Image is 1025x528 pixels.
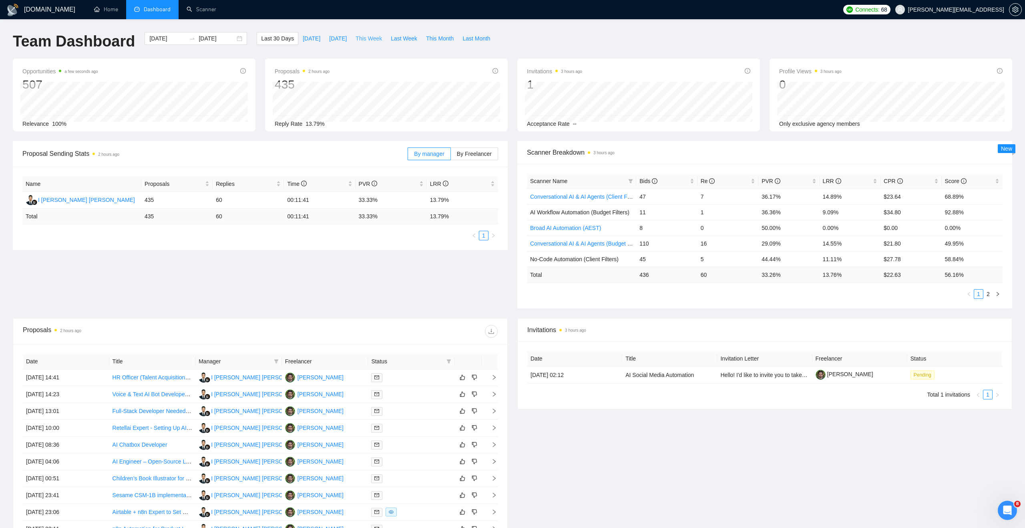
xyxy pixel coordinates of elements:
[22,121,49,127] span: Relevance
[284,209,355,224] td: 00:11:41
[593,151,615,155] time: 3 hours ago
[297,508,344,516] div: [PERSON_NAME]
[141,209,213,224] td: 435
[285,389,295,399] img: TF
[880,220,941,236] td: $0.00
[758,267,819,282] td: 33.26 %
[6,4,19,16] img: logo
[145,179,203,188] span: Proposals
[530,178,567,184] span: Scanner Name
[297,390,344,399] div: [PERSON_NAME]
[275,77,330,92] div: 435
[697,189,758,204] td: 7
[527,67,582,76] span: Invitations
[285,440,295,450] img: TF
[880,251,941,267] td: $27.78
[758,220,819,236] td: 50.00%
[652,178,657,184] span: info-circle
[942,189,1003,204] td: 68.89%
[374,442,379,447] span: mail
[141,176,213,192] th: Proposals
[458,507,467,517] button: like
[1009,6,1022,13] a: setting
[998,501,1017,520] iframe: Intercom live chat
[460,458,465,465] span: like
[470,389,479,399] button: dislike
[460,391,465,397] span: like
[26,195,36,205] img: IG
[199,391,308,397] a: IGI [PERSON_NAME] [PERSON_NAME]
[910,371,935,379] span: Pending
[779,121,860,127] span: Only exclusive agency members
[469,231,479,240] button: left
[472,475,477,482] span: dislike
[460,425,465,431] span: like
[199,406,209,416] img: IG
[285,423,295,433] img: TF
[1014,501,1021,507] span: 8
[216,179,275,188] span: Replies
[485,325,498,338] button: download
[199,474,209,484] img: IG
[697,251,758,267] td: 5
[565,328,586,333] time: 3 hours ago
[527,77,582,92] div: 1
[199,423,209,433] img: IG
[472,374,477,381] span: dislike
[422,32,458,45] button: This Month
[430,181,448,187] span: LRR
[205,427,210,433] img: gigradar-bm.png
[942,220,1003,236] td: 0.00%
[462,34,490,43] span: Last Month
[285,406,295,416] img: TF
[779,67,842,76] span: Profile Views
[897,178,903,184] span: info-circle
[285,508,344,515] a: TF[PERSON_NAME]
[285,492,344,498] a: TF[PERSON_NAME]
[297,423,344,432] div: [PERSON_NAME]
[199,34,235,43] input: End date
[460,492,465,498] span: like
[701,178,715,184] span: Re
[561,69,582,74] time: 3 hours ago
[257,32,298,45] button: Last 30 Days
[199,508,308,515] a: IGI [PERSON_NAME] [PERSON_NAME]
[22,77,98,92] div: 507
[275,121,302,127] span: Reply Rate
[1009,3,1022,16] button: setting
[697,220,758,236] td: 0
[205,411,210,416] img: gigradar-bm.png
[144,6,171,13] span: Dashboard
[297,457,344,466] div: [PERSON_NAME]
[374,409,379,413] span: mail
[285,441,344,447] a: TF[PERSON_NAME]
[199,492,308,498] a: IGI [PERSON_NAME] [PERSON_NAME]
[470,457,479,466] button: dislike
[285,424,344,431] a: TF[PERSON_NAME]
[199,458,308,464] a: IGI [PERSON_NAME] [PERSON_NAME]
[820,189,880,204] td: 14.89%
[427,209,498,224] td: 13.79 %
[60,328,81,333] time: 2 hours ago
[485,328,497,335] span: download
[472,492,477,498] span: dislike
[983,390,993,399] li: 1
[884,178,902,184] span: CPR
[530,225,601,231] a: Broad AI Automation (AEST)
[205,444,210,450] img: gigradar-bm.png
[22,149,408,159] span: Proposal Sending Stats
[26,196,135,203] a: IGI [PERSON_NAME] [PERSON_NAME]
[460,475,465,482] span: like
[479,231,488,240] a: 1
[94,6,118,13] a: homeHome
[995,292,1000,296] span: right
[697,204,758,220] td: 1
[211,457,308,466] div: I [PERSON_NAME] [PERSON_NAME]
[297,373,344,382] div: [PERSON_NAME]
[976,393,981,397] span: left
[762,178,780,184] span: PVR
[325,32,351,45] button: [DATE]
[285,507,295,517] img: TF
[287,181,306,187] span: Time
[426,34,454,43] span: This Month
